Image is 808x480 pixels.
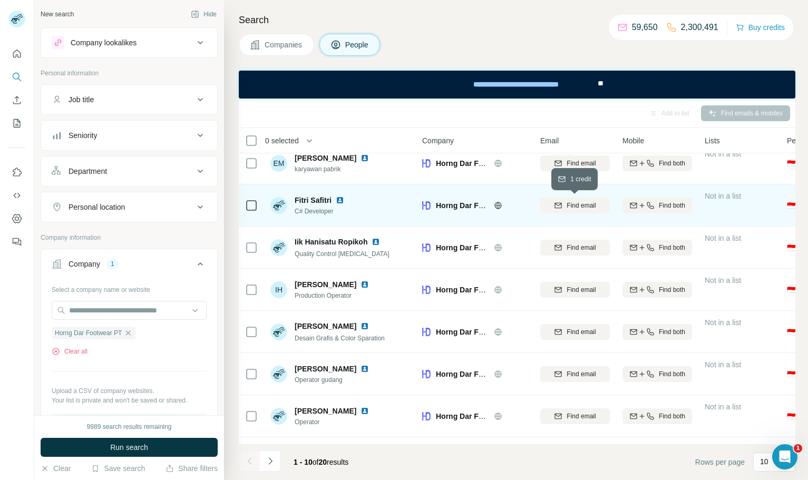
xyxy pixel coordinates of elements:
[695,457,745,467] span: Rows per page
[265,40,303,50] span: Companies
[540,324,610,340] button: Find email
[183,6,224,22] button: Hide
[567,201,596,210] span: Find email
[8,209,25,228] button: Dashboard
[270,408,287,425] img: Avatar
[422,286,431,294] img: Logo of Horng Dar Footwear PT
[659,412,685,421] span: Find both
[265,135,299,146] span: 0 selected
[91,463,145,474] button: Save search
[567,412,596,421] span: Find email
[41,123,217,148] button: Seniority
[295,195,332,205] span: Fitri Safitri
[659,285,685,295] span: Find both
[8,114,25,133] button: My lists
[705,135,720,146] span: Lists
[622,135,644,146] span: Mobile
[270,155,287,172] div: EM
[540,198,610,213] button: Find email
[787,242,796,253] span: 🇮🇩
[372,238,380,246] img: LinkedIn logo
[52,396,207,405] p: Your list is private and won't be saved or shared.
[295,237,367,247] span: Iik Hanisatu Ropikoh
[705,318,741,327] span: Not in a list
[239,13,795,27] h4: Search
[787,158,796,169] span: 🇮🇩
[567,369,596,379] span: Find email
[436,159,518,168] span: Horng Dar Footwear PT
[422,159,431,168] img: Logo of Horng Dar Footwear PT
[436,370,518,378] span: Horng Dar Footwear PT
[8,163,25,182] button: Use Surfe on LinkedIn
[295,406,356,416] span: [PERSON_NAME]
[760,456,768,467] p: 10
[659,369,685,379] span: Find both
[8,186,25,205] button: Use Surfe API
[52,281,207,295] div: Select a company name or website
[540,135,559,146] span: Email
[567,159,596,168] span: Find email
[622,198,692,213] button: Find both
[295,153,356,163] span: [PERSON_NAME]
[540,282,610,298] button: Find email
[52,386,207,396] p: Upload a CSV of company websites.
[361,322,369,330] img: LinkedIn logo
[41,30,217,55] button: Company lookalikes
[659,159,685,168] span: Find both
[659,201,685,210] span: Find both
[55,328,122,338] span: Horng Dar Footwear PT
[422,201,431,210] img: Logo of Horng Dar Footwear PT
[681,21,718,34] p: 2,300,491
[41,68,218,78] p: Personal information
[239,71,795,99] iframe: Banner
[8,67,25,86] button: Search
[52,347,87,356] button: Clear all
[110,442,148,453] span: Run search
[52,414,207,433] button: Upload a list of companies
[270,197,287,214] img: Avatar
[705,276,741,285] span: Not in a list
[622,282,692,298] button: Find both
[295,335,385,342] span: Desain Grafis & Color Sparation
[705,360,741,369] span: Not in a list
[69,202,125,212] div: Personal location
[270,281,287,298] div: IH
[361,154,369,162] img: LinkedIn logo
[295,279,356,290] span: [PERSON_NAME]
[436,328,518,336] span: Horng Dar Footwear PT
[659,243,685,252] span: Find both
[422,370,431,378] img: Logo of Horng Dar Footwear PT
[436,243,518,252] span: Horng Dar Footwear PT
[69,130,97,141] div: Seniority
[772,444,797,469] iframe: Intercom live chat
[787,200,796,211] span: 🇮🇩
[787,369,796,379] span: 🇮🇩
[260,450,281,472] button: Navigate to next page
[295,207,348,216] span: C# Developer
[41,463,71,474] button: Clear
[313,458,319,466] span: of
[69,94,94,105] div: Job title
[345,40,369,50] span: People
[422,243,431,252] img: Logo of Horng Dar Footwear PT
[8,232,25,251] button: Feedback
[705,150,741,158] span: Not in a list
[270,324,287,340] img: Avatar
[567,285,596,295] span: Find email
[632,21,658,34] p: 59,650
[294,458,348,466] span: results
[436,412,518,420] span: Horng Dar Footwear PT
[622,155,692,171] button: Find both
[540,240,610,256] button: Find email
[361,365,369,373] img: LinkedIn logo
[622,366,692,382] button: Find both
[8,44,25,63] button: Quick start
[295,291,373,300] span: Production Operator
[436,286,518,294] span: Horng Dar Footwear PT
[705,403,741,411] span: Not in a list
[422,135,454,146] span: Company
[87,422,172,432] div: 9989 search results remaining
[659,327,685,337] span: Find both
[270,366,287,383] img: Avatar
